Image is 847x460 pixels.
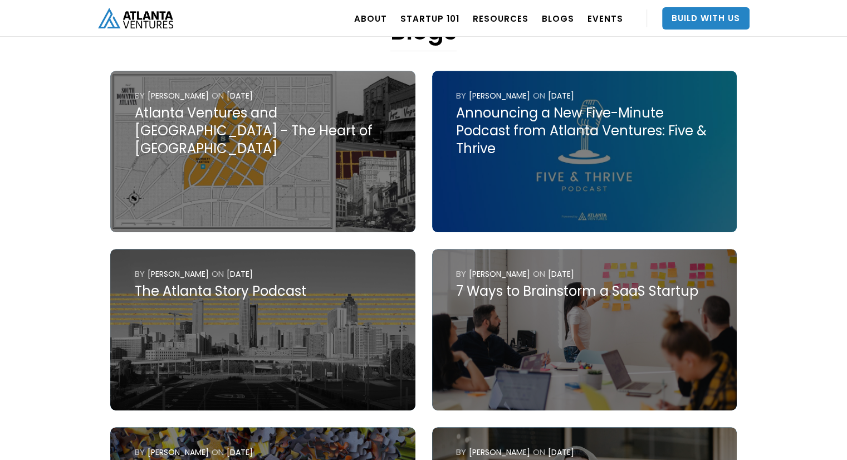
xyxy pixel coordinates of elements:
[469,447,530,458] div: [PERSON_NAME]
[548,90,574,101] div: [DATE]
[548,268,574,280] div: [DATE]
[212,447,224,458] div: ON
[587,3,623,34] a: EVENTS
[542,3,574,34] a: BLOGS
[110,71,415,232] a: by[PERSON_NAME]ON[DATE]Atlanta Ventures and [GEOGRAPHIC_DATA] - The Heart of [GEOGRAPHIC_DATA]
[148,447,209,458] div: [PERSON_NAME]
[548,447,574,458] div: [DATE]
[456,282,712,300] div: 7 Ways to Brainstorm a SaaS Startup
[432,249,737,410] a: by[PERSON_NAME]ON[DATE]7 Ways to Brainstorm a SaaS Startup
[400,3,459,34] a: Startup 101
[473,3,528,34] a: RESOURCES
[135,268,145,280] div: by
[354,3,387,34] a: ABOUT
[227,447,253,458] div: [DATE]
[212,90,224,101] div: ON
[135,90,145,101] div: by
[227,90,253,101] div: [DATE]
[533,90,545,101] div: ON
[662,7,750,30] a: Build With Us
[148,90,209,101] div: [PERSON_NAME]
[148,268,209,280] div: [PERSON_NAME]
[469,268,530,280] div: [PERSON_NAME]
[135,104,391,158] div: Atlanta Ventures and [GEOGRAPHIC_DATA] - The Heart of [GEOGRAPHIC_DATA]
[456,104,712,158] div: Announcing a New Five-Minute Podcast from Atlanta Ventures: Five & Thrive
[432,71,737,232] a: by[PERSON_NAME]ON[DATE]Announcing a New Five-Minute Podcast from Atlanta Ventures: Five & Thrive
[227,268,253,280] div: [DATE]
[456,447,466,458] div: by
[456,90,466,101] div: by
[212,268,224,280] div: ON
[135,282,391,300] div: The Atlanta Story Podcast
[533,447,545,458] div: ON
[456,268,466,280] div: by
[469,90,530,101] div: [PERSON_NAME]
[135,447,145,458] div: by
[533,268,545,280] div: ON
[110,249,415,410] a: by[PERSON_NAME]ON[DATE]The Atlanta Story Podcast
